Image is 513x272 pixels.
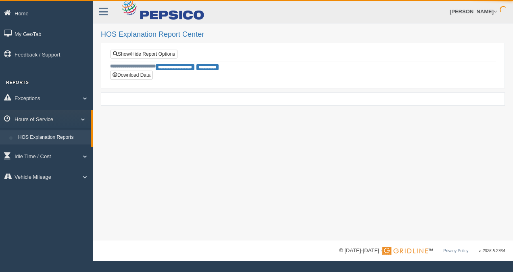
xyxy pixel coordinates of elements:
button: Download Data [110,71,153,80]
div: © [DATE]-[DATE] - ™ [339,247,505,255]
img: Gridline [382,247,428,255]
a: HOS Explanation Reports [15,130,91,145]
a: Show/Hide Report Options [111,50,177,59]
h2: HOS Explanation Report Center [101,31,505,39]
span: v. 2025.5.2764 [479,249,505,253]
a: HOS Violation Audit Reports [15,144,91,159]
a: Privacy Policy [443,249,468,253]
